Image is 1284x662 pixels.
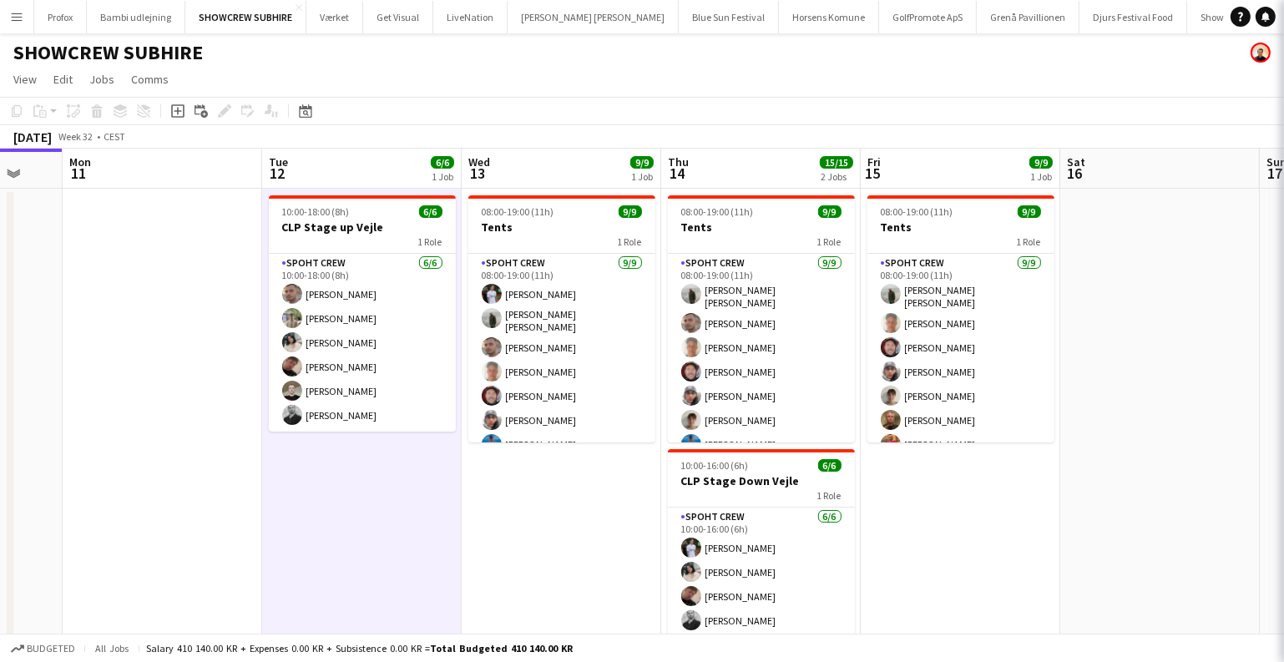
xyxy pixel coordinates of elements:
span: 10:00-16:00 (6h) [681,459,749,472]
span: Fri [867,154,881,169]
span: 1 Role [418,235,442,248]
a: Edit [47,68,79,90]
button: GolfPromote ApS [879,1,977,33]
span: 08:00-19:00 (11h) [482,205,554,218]
button: SHOWCREW SUBHIRE [185,1,306,33]
button: Værket [306,1,363,33]
app-job-card: 08:00-19:00 (11h)9/9Tents1 RoleSpoht Crew9/908:00-19:00 (11h)[PERSON_NAME] [PERSON_NAME][PERSON_N... [668,195,855,442]
span: 9/9 [818,205,842,218]
span: 1 Role [817,235,842,248]
span: 6/6 [431,156,454,169]
span: 9/9 [1029,156,1053,169]
app-card-role: Spoht Crew6/610:00-18:00 (8h)[PERSON_NAME][PERSON_NAME][PERSON_NAME][PERSON_NAME][PERSON_NAME][PE... [269,254,456,432]
span: 9/9 [619,205,642,218]
button: Horsens Komune [779,1,879,33]
span: Thu [668,154,689,169]
button: Get Visual [363,1,433,33]
h3: Tents [468,220,655,235]
div: 2 Jobs [821,170,852,183]
button: LiveNation [433,1,508,33]
span: 6/6 [419,205,442,218]
span: 13 [466,164,490,183]
app-card-role: Spoht Crew9/908:00-19:00 (11h)[PERSON_NAME] [PERSON_NAME][PERSON_NAME][PERSON_NAME][PERSON_NAME][... [668,254,855,509]
span: Edit [53,72,73,87]
span: 14 [665,164,689,183]
span: Mon [69,154,91,169]
span: 08:00-19:00 (11h) [881,205,953,218]
span: 1 Role [618,235,642,248]
span: 15 [865,164,881,183]
span: 12 [266,164,288,183]
div: 1 Job [1030,170,1052,183]
button: [PERSON_NAME] [PERSON_NAME] [508,1,679,33]
div: [DATE] [13,129,52,145]
h3: Tents [867,220,1054,235]
span: 08:00-19:00 (11h) [681,205,754,218]
span: 1 Role [1017,235,1041,248]
app-card-role: Spoht Crew9/908:00-19:00 (11h)[PERSON_NAME][PERSON_NAME] [PERSON_NAME][PERSON_NAME][PERSON_NAME][... [468,254,655,509]
button: Budgeted [8,639,78,658]
span: View [13,72,37,87]
span: 16 [1064,164,1085,183]
a: View [7,68,43,90]
span: Tue [269,154,288,169]
h3: CLP Stage up Vejle [269,220,456,235]
span: Budgeted [27,643,75,654]
button: Bambi udlejning [87,1,185,33]
button: Djurs Festival Food [1079,1,1187,33]
app-job-card: 08:00-19:00 (11h)9/9Tents1 RoleSpoht Crew9/908:00-19:00 (11h)[PERSON_NAME][PERSON_NAME] [PERSON_N... [468,195,655,442]
span: 9/9 [630,156,654,169]
div: 1 Job [631,170,653,183]
app-job-card: 08:00-19:00 (11h)9/9Tents1 RoleSpoht Crew9/908:00-19:00 (11h)[PERSON_NAME] [PERSON_NAME][PERSON_N... [867,195,1054,442]
a: Jobs [83,68,121,90]
button: Grenå Pavillionen [977,1,1079,33]
app-job-card: 10:00-18:00 (8h)6/6CLP Stage up Vejle1 RoleSpoht Crew6/610:00-18:00 (8h)[PERSON_NAME][PERSON_NAME... [269,195,456,432]
h3: Tents [668,220,855,235]
span: 15/15 [820,156,853,169]
span: 1 Role [817,489,842,502]
app-user-avatar: Armando NIkol Irom [1251,43,1271,63]
span: Jobs [89,72,114,87]
span: Comms [131,72,169,87]
span: 9/9 [1018,205,1041,218]
button: Blue Sun Festival [679,1,779,33]
h3: CLP Stage Down Vejle [668,473,855,488]
div: CEST [104,130,125,143]
h1: SHOWCREW SUBHIRE [13,40,203,65]
a: Comms [124,68,175,90]
span: Wed [468,154,490,169]
div: 1 Job [432,170,453,183]
span: 10:00-18:00 (8h) [282,205,350,218]
span: All jobs [92,642,132,654]
span: Sat [1067,154,1085,169]
div: Salary 410 140.00 KR + Expenses 0.00 KR + Subsistence 0.00 KR = [146,642,573,654]
span: Week 32 [55,130,97,143]
span: 6/6 [818,459,842,472]
span: Total Budgeted 410 140.00 KR [430,642,573,654]
app-card-role: Spoht Crew9/908:00-19:00 (11h)[PERSON_NAME] [PERSON_NAME][PERSON_NAME][PERSON_NAME][PERSON_NAME][... [867,254,1054,509]
button: Profox [34,1,87,33]
span: 11 [67,164,91,183]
